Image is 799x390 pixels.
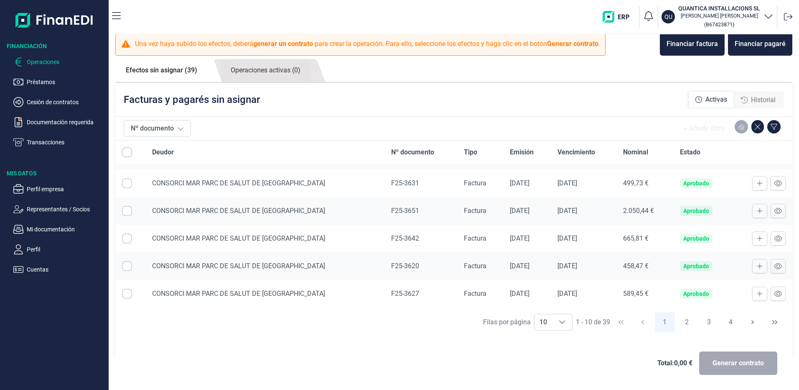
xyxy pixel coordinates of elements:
[576,319,610,326] span: 1 - 10 de 39
[623,262,667,270] div: 458,47 €
[510,234,544,243] div: [DATE]
[391,290,419,298] span: F25-3627
[122,233,132,244] div: Row Selected null
[633,312,653,332] button: Previous Page
[13,204,105,214] button: Representantes / Socios
[27,204,105,214] p: Representantes / Socios
[534,314,552,330] span: 10
[13,77,105,87] button: Préstamos
[27,57,105,67] p: Operaciones
[122,147,132,157] div: All items unselected
[122,151,132,161] div: Row Selected null
[13,57,105,67] button: Operaciones
[705,95,727,105] span: Activas
[751,95,776,105] span: Historial
[253,40,313,48] b: generar un contrato
[391,234,419,242] span: F25-3642
[704,21,734,28] small: Copiar cif
[623,234,667,243] div: 665,81 €
[699,312,719,332] button: Page 3
[735,39,786,49] div: Financiar pagaré
[124,93,260,106] p: Facturas y pagarés sin asignar
[27,244,105,254] p: Perfil
[124,120,191,137] button: Nº documento
[683,180,709,187] div: Aprobado
[557,262,610,270] div: [DATE]
[464,290,486,298] span: Factura
[510,179,544,187] div: [DATE]
[557,234,610,243] div: [DATE]
[667,39,718,49] div: Financiar factura
[660,32,725,56] button: Financiar factura
[152,207,325,215] span: CONSORCI MAR PARC DE SALUT DE [GEOGRAPHIC_DATA]
[152,234,325,242] span: CONSORCI MAR PARC DE SALUT DE [GEOGRAPHIC_DATA]
[655,312,675,332] button: Page 1
[683,263,709,269] div: Aprobado
[557,207,610,215] div: [DATE]
[135,39,600,49] p: Una vez haya subido los efectos, deberá para crear la operación. Para ello, seleccione los efecto...
[557,179,610,187] div: [DATE]
[677,312,697,332] button: Page 2
[152,147,174,157] span: Deudor
[510,290,544,298] div: [DATE]
[115,59,208,82] a: Efectos sin asignar (39)
[683,290,709,297] div: Aprobado
[464,179,486,187] span: Factura
[557,290,610,298] div: [DATE]
[662,4,774,29] button: QUQUANTICA INSTALLACIONS SL[PERSON_NAME] [PERSON_NAME](B67423871)
[728,32,792,56] button: Financiar pagaré
[391,207,419,215] span: F25-3651
[122,178,132,188] div: Row Selected null
[743,312,763,332] button: Next Page
[13,137,105,147] button: Transacciones
[611,312,631,332] button: First Page
[688,91,734,108] div: Activas
[122,289,132,299] div: Row Selected null
[15,7,94,33] img: Logo de aplicación
[510,207,544,215] div: [DATE]
[623,290,667,298] div: 589,45 €
[391,262,419,270] span: F25-3620
[13,244,105,254] button: Perfil
[510,262,544,270] div: [DATE]
[27,117,105,127] p: Documentación requerida
[122,206,132,216] div: Row Selected null
[152,262,325,270] span: CONSORCI MAR PARC DE SALUT DE [GEOGRAPHIC_DATA]
[678,13,760,19] p: [PERSON_NAME] [PERSON_NAME]
[13,264,105,275] button: Cuentas
[510,147,534,157] span: Emisión
[27,224,105,234] p: Mi documentación
[152,290,325,298] span: CONSORCI MAR PARC DE SALUT DE [GEOGRAPHIC_DATA]
[464,147,477,157] span: Tipo
[391,147,434,157] span: Nº documento
[657,358,692,368] span: Total: 0,00 €
[27,264,105,275] p: Cuentas
[464,234,486,242] span: Factura
[13,97,105,107] button: Cesión de contratos
[734,92,782,108] div: Historial
[13,184,105,194] button: Perfil empresa
[623,179,667,187] div: 499,73 €
[683,208,709,214] div: Aprobado
[683,235,709,242] div: Aprobado
[464,262,486,270] span: Factura
[765,312,785,332] button: Last Page
[464,207,486,215] span: Factura
[122,261,132,271] div: Row Selected null
[27,77,105,87] p: Préstamos
[27,137,105,147] p: Transacciones
[552,314,572,330] div: Choose
[27,184,105,194] p: Perfil empresa
[557,147,595,157] span: Vencimiento
[623,207,667,215] div: 2.050,44 €
[623,147,648,157] span: Nominal
[547,40,598,48] b: Generar contrato
[220,59,311,82] a: Operaciones activas (0)
[13,117,105,127] button: Documentación requerida
[483,317,531,327] div: Filas por página
[391,179,419,187] span: F25-3631
[721,312,741,332] button: Page 4
[664,13,672,21] p: QU
[680,147,700,157] span: Estado
[27,97,105,107] p: Cesión de contratos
